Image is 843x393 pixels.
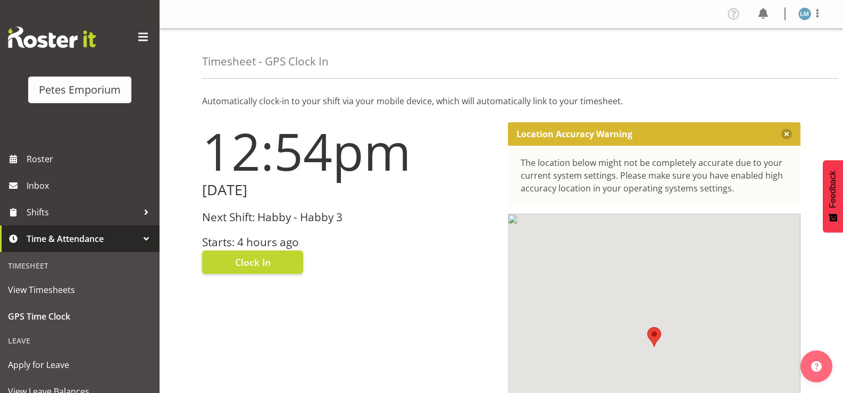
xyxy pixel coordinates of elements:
[3,352,157,378] a: Apply for Leave
[798,7,811,20] img: lianne-morete5410.jpg
[521,156,788,195] div: The location below might not be completely accurate due to your current system settings. Please m...
[3,330,157,352] div: Leave
[202,236,495,248] h3: Starts: 4 hours ago
[235,255,271,269] span: Clock In
[3,303,157,330] a: GPS Time Clock
[8,27,96,48] img: Rosterit website logo
[811,361,822,372] img: help-xxl-2.png
[3,277,157,303] a: View Timesheets
[202,211,495,223] h3: Next Shift: Habby - Habby 3
[27,178,154,194] span: Inbox
[202,250,303,274] button: Clock In
[202,182,495,198] h2: [DATE]
[202,122,495,180] h1: 12:54pm
[8,357,152,373] span: Apply for Leave
[202,55,329,68] h4: Timesheet - GPS Clock In
[8,308,152,324] span: GPS Time Clock
[516,129,632,139] p: Location Accuracy Warning
[828,171,838,208] span: Feedback
[39,82,121,98] div: Petes Emporium
[27,231,138,247] span: Time & Attendance
[3,255,157,277] div: Timesheet
[27,151,154,167] span: Roster
[202,95,800,107] p: Automatically clock-in to your shift via your mobile device, which will automatically link to you...
[8,282,152,298] span: View Timesheets
[27,204,138,220] span: Shifts
[781,129,792,139] button: Close message
[823,160,843,232] button: Feedback - Show survey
